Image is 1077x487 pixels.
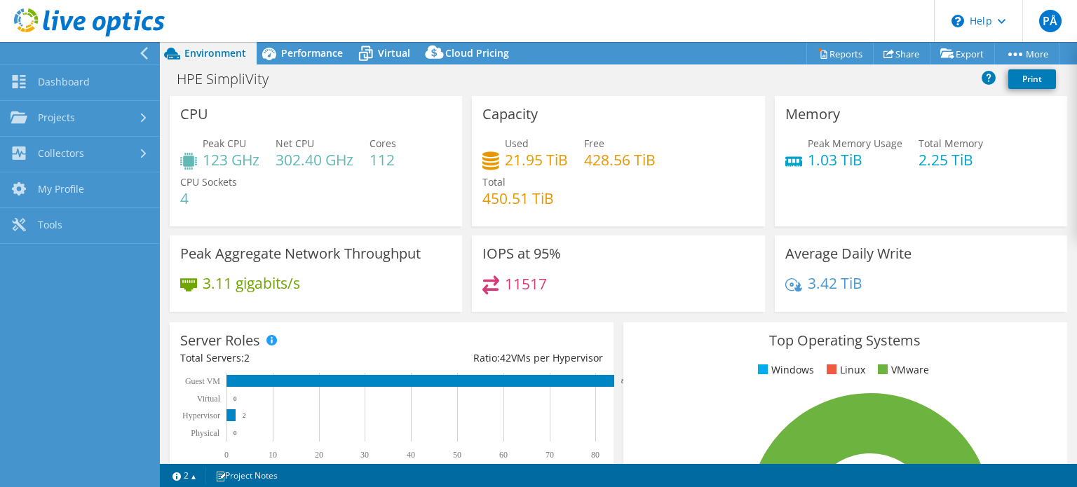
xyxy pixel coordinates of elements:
[482,107,538,122] h3: Capacity
[546,450,554,460] text: 70
[378,46,410,60] span: Virtual
[184,46,246,60] span: Environment
[806,43,874,64] a: Reports
[919,152,983,167] h4: 2.25 TiB
[224,450,229,460] text: 0
[185,376,220,386] text: Guest VM
[500,351,511,364] span: 42
[180,350,391,366] div: Total Servers:
[269,450,277,460] text: 10
[505,276,547,291] h4: 11517
[197,394,221,404] text: Virtual
[163,467,206,484] a: 2
[874,362,929,378] li: VMware
[315,450,323,460] text: 20
[584,152,656,167] h4: 428.56 TiB
[243,412,246,419] text: 2
[754,362,814,378] li: Windows
[203,275,300,291] h4: 3.11 gigabits/s
[180,107,208,122] h3: CPU
[445,46,509,60] span: Cloud Pricing
[505,152,568,167] h4: 21.95 TiB
[391,350,602,366] div: Ratio: VMs per Hypervisor
[180,175,237,188] span: CPU Sockets
[370,137,396,150] span: Cores
[170,71,290,87] h1: HPE SimpliVity
[823,362,865,378] li: Linux
[203,137,246,150] span: Peak CPU
[360,450,369,460] text: 30
[407,450,415,460] text: 40
[233,430,237,437] text: 0
[1008,69,1056,89] a: Print
[370,152,396,167] h4: 112
[919,137,983,150] span: Total Memory
[634,333,1057,348] h3: Top Operating Systems
[276,137,314,150] span: Net CPU
[808,152,902,167] h4: 1.03 TiB
[482,191,554,206] h4: 450.51 TiB
[182,411,220,420] text: Hypervisor
[482,175,506,188] span: Total
[951,15,964,27] svg: \n
[785,107,840,122] h3: Memory
[808,137,902,150] span: Peak Memory Usage
[584,137,604,150] span: Free
[191,428,219,438] text: Physical
[482,246,561,261] h3: IOPS at 95%
[1039,10,1062,32] span: PÅ
[233,395,237,402] text: 0
[180,191,237,206] h4: 4
[505,137,529,150] span: Used
[281,46,343,60] span: Performance
[203,152,259,167] h4: 123 GHz
[453,450,461,460] text: 50
[244,351,250,364] span: 2
[930,43,995,64] a: Export
[785,246,912,261] h3: Average Daily Write
[994,43,1059,64] a: More
[180,333,260,348] h3: Server Roles
[276,152,353,167] h4: 302.40 GHz
[180,246,421,261] h3: Peak Aggregate Network Throughput
[591,450,600,460] text: 80
[499,450,508,460] text: 60
[205,467,287,484] a: Project Notes
[808,275,862,291] h4: 3.42 TiB
[873,43,930,64] a: Share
